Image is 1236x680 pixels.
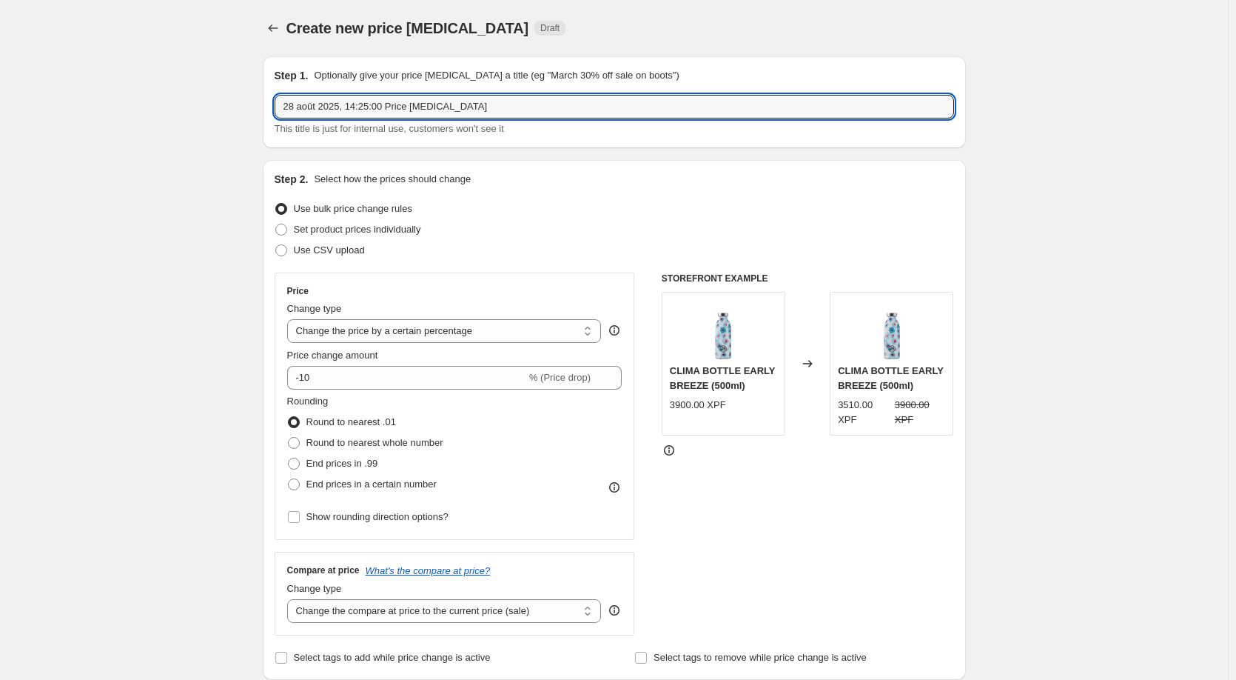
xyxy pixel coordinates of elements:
[287,564,360,576] h3: Compare at price
[314,68,679,83] p: Optionally give your price [MEDICAL_DATA] a title (eg "March 30% off sale on boots")
[306,416,396,427] span: Round to nearest .01
[607,603,622,618] div: help
[294,224,421,235] span: Set product prices individually
[895,398,946,427] strike: 3900.00 XPF
[287,583,342,594] span: Change type
[670,398,726,413] div: 3900.00 XPF
[654,652,867,663] span: Select tags to remove while price change is active
[275,123,504,134] span: This title is just for internal use, customers won't see it
[287,396,329,407] span: Rounding
[693,300,753,359] img: BO271_80x.png
[529,372,591,383] span: % (Price drop)
[366,565,491,576] button: What's the compare at price?
[670,365,776,391] span: CLIMA BOTTLE EARLY BREEZE (500ml)
[263,18,283,39] button: Price change jobs
[314,172,471,187] p: Select how the prices should change
[306,458,378,469] span: End prices in .99
[294,652,491,663] span: Select tags to add while price change is active
[662,273,954,284] h6: STOREFRONT EXAMPLE
[540,22,560,34] span: Draft
[294,203,412,214] span: Use bulk price change rules
[287,350,378,361] span: Price change amount
[275,68,309,83] h2: Step 1.
[287,285,309,297] h3: Price
[838,398,889,427] div: 3510.00 XPF
[306,437,443,448] span: Round to nearest whole number
[862,300,921,359] img: BO271_80x.png
[294,244,365,256] span: Use CSV upload
[607,323,622,338] div: help
[287,303,342,314] span: Change type
[275,172,309,187] h2: Step 2.
[287,366,526,390] input: -15
[838,365,944,391] span: CLIMA BOTTLE EARLY BREEZE (500ml)
[275,95,954,119] input: 30% off holiday sale
[306,511,449,522] span: Show rounding direction options?
[286,20,529,36] span: Create new price [MEDICAL_DATA]
[306,479,437,490] span: End prices in a certain number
